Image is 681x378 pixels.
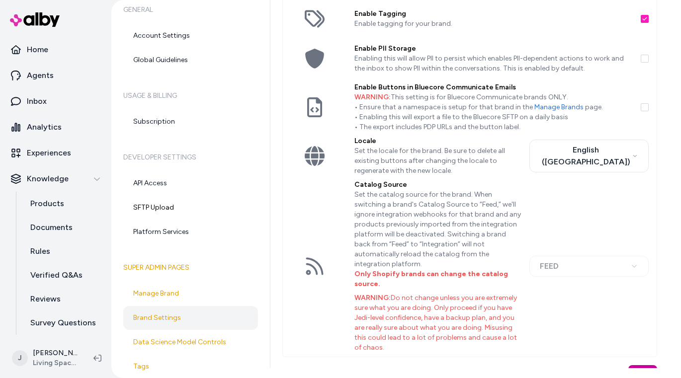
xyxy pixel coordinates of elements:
a: Platform Services [123,220,258,244]
a: Home [4,38,107,62]
p: Set the locale for the brand. Be sure to delete all existing buttons after changing the locale to... [354,146,521,176]
p: Documents [30,222,73,233]
a: SFTP Upload [123,196,258,220]
label: Locale [354,136,521,146]
p: Rules [30,245,50,257]
p: Experiences [27,147,71,159]
p: Survey Questions [30,317,96,329]
span: Warning: [354,294,391,302]
a: Experiences [4,141,107,165]
a: Agents [4,64,107,87]
a: Verified Q&As [20,263,107,287]
a: Brand Settings [123,306,258,330]
p: Home [27,44,48,56]
label: Enable Tagging [354,9,633,19]
a: Manage Brand [123,282,258,305]
a: Data Science Model Controls [123,330,258,354]
b: Only Shopify brands can change the catalog source. [354,270,508,288]
p: Verified Q&As [30,269,83,281]
p: Set the catalog source for the brand. When switching a brand's Catalog Source to “Feed,” we'll ig... [354,190,521,289]
p: Agents [27,70,54,81]
p: Enable tagging for your brand. [354,19,633,29]
a: Global Guidelines [123,48,258,72]
h6: Super Admin Pages [123,254,258,282]
img: alby Logo [10,12,60,27]
button: J[PERSON_NAME]Living Spaces [6,342,85,374]
span: WARNING: [354,93,391,101]
a: Documents [20,216,107,239]
a: Rules [20,239,107,263]
p: Reviews [30,293,61,305]
a: API Access [123,171,258,195]
label: Catalog Source [354,180,521,190]
p: Do not change unless you are extremely sure what you are doing. Only proceed if you have Jedi-lev... [354,293,521,353]
a: Analytics [4,115,107,139]
a: Manage Brands [534,103,584,111]
a: Survey Questions [20,311,107,335]
h6: Developer Settings [123,144,258,171]
span: Living Spaces [33,358,78,368]
p: [PERSON_NAME] [33,348,78,358]
p: Enabling this will allow PII to persist which enables PII-dependent actions to work and the inbox... [354,54,633,74]
a: Subscription [123,110,258,134]
button: Knowledge [4,167,107,191]
h6: Usage & Billing [123,82,258,110]
span: J [12,350,28,366]
p: This setting is for Bluecore Communicate brands ONLY. • Ensure that a namespace is setup for that... [354,92,633,132]
p: Products [30,198,64,210]
a: Inbox [4,89,107,113]
p: Knowledge [27,173,69,185]
a: Account Settings [123,24,258,48]
p: Analytics [27,121,62,133]
a: Products [20,192,107,216]
p: Inbox [27,95,47,107]
a: Reviews [20,287,107,311]
label: Enable Buttons in Bluecore Communicate Emails [354,82,633,92]
label: Enable PII Storage [354,44,633,54]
